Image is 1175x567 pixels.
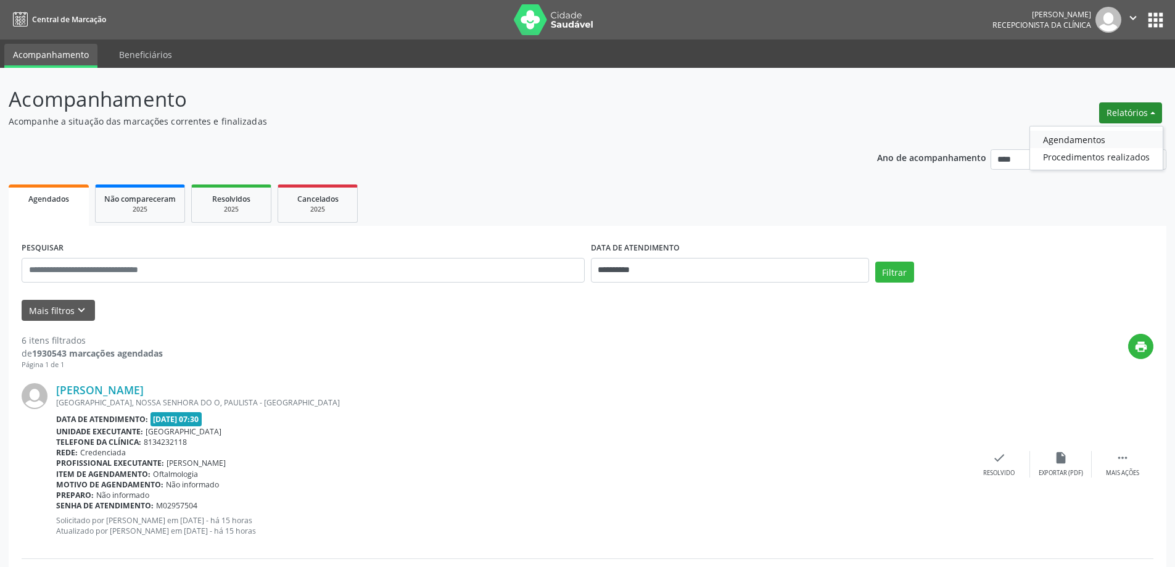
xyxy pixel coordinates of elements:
[56,490,94,500] b: Preparo:
[96,490,149,500] span: Não informado
[1106,469,1139,478] div: Mais ações
[297,194,339,204] span: Cancelados
[1095,7,1121,33] img: img
[56,458,164,468] b: Profissional executante:
[32,14,106,25] span: Central de Marcação
[56,383,144,397] a: [PERSON_NAME]
[32,347,163,359] strong: 1930543 marcações agendadas
[22,360,163,370] div: Página 1 de 1
[1145,9,1166,31] button: apps
[200,205,262,214] div: 2025
[1039,469,1083,478] div: Exportar (PDF)
[1121,7,1145,33] button: 
[56,469,150,479] b: Item de agendamento:
[992,20,1091,30] span: Recepcionista da clínica
[287,205,348,214] div: 2025
[983,469,1015,478] div: Resolvido
[22,383,47,409] img: img
[56,447,78,458] b: Rede:
[156,500,197,511] span: M02957504
[150,412,202,426] span: [DATE] 07:30
[22,334,163,347] div: 6 itens filtrados
[80,447,126,458] span: Credenciada
[166,479,219,490] span: Não informado
[56,500,154,511] b: Senha de atendimento:
[104,205,176,214] div: 2025
[1116,451,1129,465] i: 
[877,149,986,165] p: Ano de acompanhamento
[591,239,680,258] label: DATA DE ATENDIMENTO
[1134,340,1148,354] i: print
[56,397,968,408] div: [GEOGRAPHIC_DATA], NOSSA SENHORA DO O, PAULISTA - [GEOGRAPHIC_DATA]
[75,304,88,317] i: keyboard_arrow_down
[56,479,163,490] b: Motivo de agendamento:
[22,239,64,258] label: PESQUISAR
[28,194,69,204] span: Agendados
[56,414,148,424] b: Data de atendimento:
[9,9,106,30] a: Central de Marcação
[875,262,914,283] button: Filtrar
[22,347,163,360] div: de
[4,44,97,68] a: Acompanhamento
[992,451,1006,465] i: check
[167,458,226,468] span: [PERSON_NAME]
[104,194,176,204] span: Não compareceram
[22,300,95,321] button: Mais filtroskeyboard_arrow_down
[146,426,221,437] span: [GEOGRAPHIC_DATA]
[1099,102,1162,123] button: Relatórios
[212,194,250,204] span: Resolvidos
[9,84,819,115] p: Acompanhamento
[110,44,181,65] a: Beneficiários
[1054,451,1068,465] i: insert_drive_file
[56,437,141,447] b: Telefone da clínica:
[1128,334,1153,359] button: print
[1126,11,1140,25] i: 
[1030,148,1163,165] a: Procedimentos realizados
[56,426,143,437] b: Unidade executante:
[9,115,819,128] p: Acompanhe a situação das marcações correntes e finalizadas
[144,437,187,447] span: 8134232118
[992,9,1091,20] div: [PERSON_NAME]
[1030,131,1163,148] a: Agendamentos
[153,469,198,479] span: Oftalmologia
[56,515,968,536] p: Solicitado por [PERSON_NAME] em [DATE] - há 15 horas Atualizado por [PERSON_NAME] em [DATE] - há ...
[1029,126,1163,170] ul: Relatórios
